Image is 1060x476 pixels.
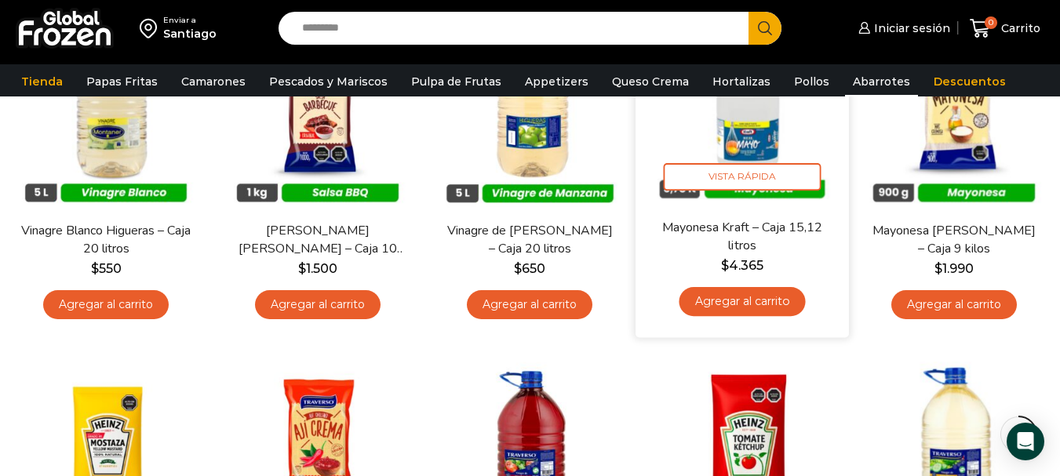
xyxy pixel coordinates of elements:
[173,67,253,96] a: Camarones
[786,67,837,96] a: Pollos
[517,67,596,96] a: Appetizers
[657,218,828,255] a: Mayonesa Kraft – Caja 15,12 litros
[604,67,697,96] a: Queso Crema
[403,67,509,96] a: Pulpa de Frutas
[21,222,191,258] a: Vinagre Blanco Higueras – Caja 20 litros
[78,67,166,96] a: Papas Fritas
[679,287,805,316] a: Agregar al carrito: “Mayonesa Kraft - Caja 15,12 litros”
[870,20,950,36] span: Iniciar sesión
[854,13,950,44] a: Iniciar sesión
[467,290,592,319] a: Agregar al carrito: “Vinagre de Manzana Higueras - Caja 20 litros”
[966,10,1044,47] a: 0 Carrito
[163,15,217,26] div: Enviar a
[13,67,71,96] a: Tienda
[749,12,781,45] button: Search button
[869,222,1039,258] a: Mayonesa [PERSON_NAME] – Caja 9 kilos
[934,261,942,276] span: $
[445,222,614,258] a: Vinagre de [PERSON_NAME] – Caja 20 litros
[720,258,728,273] span: $
[845,67,918,96] a: Abarrotes
[43,290,169,319] a: Agregar al carrito: “Vinagre Blanco Higueras - Caja 20 litros”
[934,261,974,276] bdi: 1.990
[140,15,163,42] img: address-field-icon.svg
[720,258,763,273] bdi: 4.365
[91,261,122,276] bdi: 550
[926,67,1014,96] a: Descuentos
[985,16,997,29] span: 0
[233,222,403,258] a: [PERSON_NAME] [PERSON_NAME] – Caja 10 kilos
[261,67,395,96] a: Pescados y Mariscos
[997,20,1040,36] span: Carrito
[298,261,337,276] bdi: 1.500
[163,26,217,42] div: Santiago
[705,67,778,96] a: Hortalizas
[255,290,381,319] a: Agregar al carrito: “Salsa Barbacue Traverso - Caja 10 kilos”
[91,261,99,276] span: $
[1007,423,1044,460] div: Open Intercom Messenger
[514,261,545,276] bdi: 650
[891,290,1017,319] a: Agregar al carrito: “Mayonesa Traverso - Caja 9 kilos”
[298,261,306,276] span: $
[514,261,522,276] span: $
[663,163,821,191] span: Vista Rápida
